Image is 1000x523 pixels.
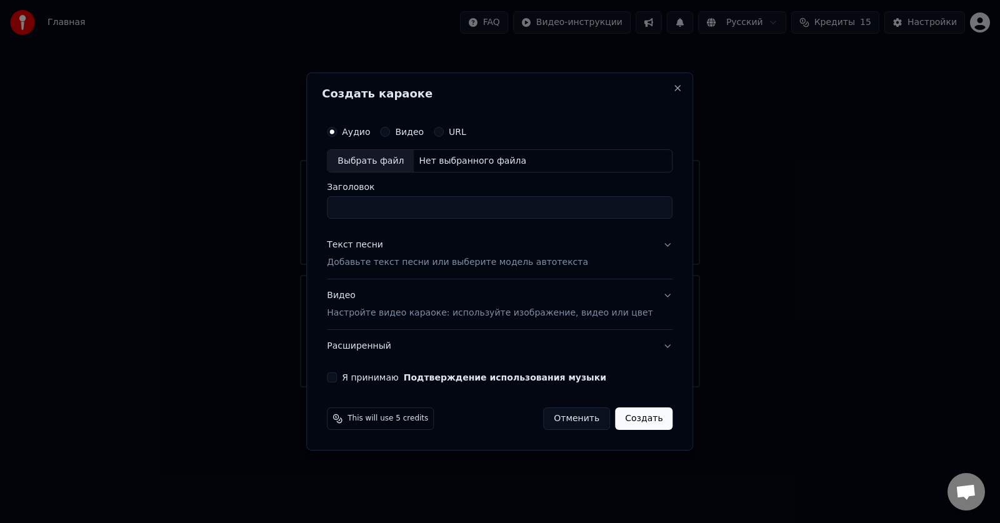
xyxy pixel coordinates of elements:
[327,183,672,192] label: Заголовок
[327,330,672,362] button: Расширенный
[414,155,531,167] div: Нет выбранного файла
[342,127,370,136] label: Аудио
[615,407,672,430] button: Создать
[395,127,424,136] label: Видео
[327,307,652,319] p: Настройте видео караоке: используйте изображение, видео или цвет
[342,373,606,382] label: Я принимаю
[347,414,428,424] span: This will use 5 credits
[404,373,606,382] button: Я принимаю
[327,239,383,252] div: Текст песни
[327,150,414,172] div: Выбрать файл
[327,257,588,269] p: Добавьте текст песни или выберите модель автотекста
[322,88,677,99] h2: Создать караоке
[543,407,610,430] button: Отменить
[449,127,466,136] label: URL
[327,290,652,320] div: Видео
[327,280,672,330] button: ВидеоНастройте видео караоке: используйте изображение, видео или цвет
[327,229,672,279] button: Текст песниДобавьте текст песни или выберите модель автотекста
